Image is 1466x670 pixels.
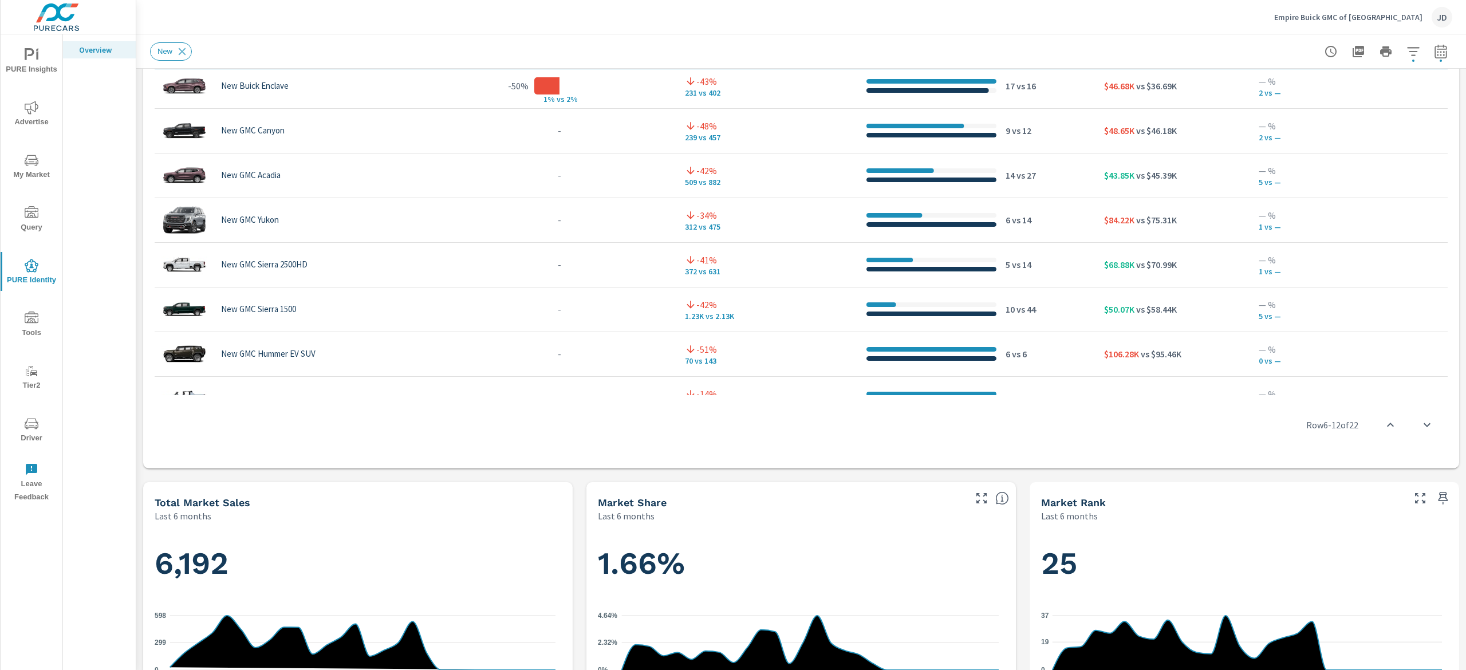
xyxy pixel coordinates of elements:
[1104,168,1134,182] p: $43.85K
[685,312,848,321] p: 1,226 vs 2,127
[1104,124,1134,137] p: $48.65K
[1015,168,1036,182] p: vs 27
[221,393,328,404] p: New GMC HUMMER EV Pickup
[4,101,59,129] span: Advertise
[150,42,192,61] div: New
[161,381,207,416] img: glamour
[1041,496,1106,509] h5: Market Rank
[4,206,59,234] span: Query
[4,364,59,392] span: Tier2
[1104,213,1134,227] p: $84.22K
[1041,612,1049,620] text: 37
[1259,119,1445,133] p: — %
[696,298,717,312] p: -42%
[558,347,561,361] p: -
[598,509,655,523] p: Last 6 months
[1006,168,1015,182] p: 14
[598,544,1004,583] h1: 1.66%
[1259,133,1445,142] p: 2 vs —
[1104,79,1134,93] p: $46.68K
[696,164,717,178] p: -42%
[561,94,588,104] p: s 2%
[155,544,561,583] h1: 6,192
[1134,79,1177,93] p: vs $36.69K
[63,41,136,58] div: Overview
[1015,79,1036,93] p: vs 16
[1006,302,1015,316] p: 10
[696,387,717,401] p: -14%
[531,94,561,104] p: 1% v
[558,124,561,137] p: -
[1259,342,1445,356] p: — %
[1259,164,1445,178] p: — %
[1134,168,1177,182] p: vs $45.39K
[1259,298,1445,312] p: — %
[1259,312,1445,321] p: 5 vs —
[1006,124,1010,137] p: 9
[1010,347,1027,361] p: vs 6
[1259,253,1445,267] p: — %
[1134,213,1177,227] p: vs $75.31K
[1006,258,1010,271] p: 5
[972,489,991,507] button: Make Fullscreen
[161,158,207,192] img: glamour
[221,304,296,314] p: New GMC Sierra 1500
[1259,88,1445,97] p: 2 vs —
[1104,347,1139,361] p: $106.28K
[1006,213,1010,227] p: 6
[4,48,59,76] span: PURE Insights
[685,356,848,365] p: 70 vs 143
[155,509,211,523] p: Last 6 months
[161,203,207,237] img: glamour
[1432,7,1452,27] div: JD
[1134,124,1177,137] p: vs $46.18K
[1259,222,1445,231] p: 1 vs —
[995,491,1009,505] span: Dealer Sales within ZipCode / Total Market Sales. [Market = within dealer PMA (or 60 miles if no ...
[685,133,848,142] p: 239 vs 457
[1347,40,1370,63] button: "Export Report to PDF"
[1134,258,1177,271] p: vs $70.99K
[161,247,207,282] img: glamour
[1413,411,1441,439] button: scroll to bottom
[221,215,279,225] p: New GMC Yukon
[696,74,717,88] p: -43%
[221,81,289,91] p: New Buick Enclave
[1006,347,1010,361] p: 6
[161,69,207,103] img: glamour
[161,113,207,148] img: glamour
[1259,267,1445,276] p: 1 vs —
[1134,302,1177,316] p: vs $58.44K
[1041,544,1448,583] h1: 25
[1274,12,1422,22] p: Empire Buick GMC of [GEOGRAPHIC_DATA]
[1,34,62,509] div: nav menu
[696,119,717,133] p: -48%
[558,302,561,316] p: -
[1104,302,1134,316] p: $50.07K
[1434,489,1452,507] span: Save this to your personalized report
[4,312,59,340] span: Tools
[685,178,848,187] p: 509 vs 882
[1010,213,1031,227] p: vs 14
[4,153,59,182] span: My Market
[155,639,166,647] text: 299
[1429,40,1452,63] button: Select Date Range
[151,47,179,56] span: New
[1015,302,1036,316] p: vs 44
[696,253,717,267] p: -41%
[685,88,848,97] p: 231 vs 402
[1259,178,1445,187] p: 5 vs —
[1006,79,1015,93] p: 17
[1259,387,1445,401] p: — %
[4,417,59,445] span: Driver
[155,612,166,620] text: 598
[79,44,127,56] p: Overview
[1104,258,1134,271] p: $68.88K
[1377,411,1404,439] button: scroll to top
[696,208,717,222] p: -34%
[161,292,207,326] img: glamour
[696,342,717,356] p: -51%
[558,213,561,227] p: -
[4,463,59,504] span: Leave Feedback
[598,639,617,647] text: 2.32%
[221,349,316,359] p: New GMC Hummer EV SUV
